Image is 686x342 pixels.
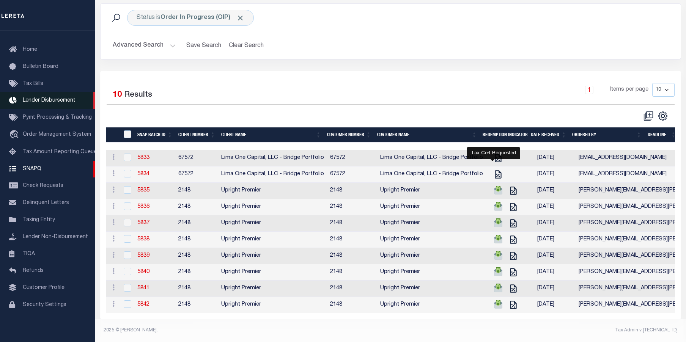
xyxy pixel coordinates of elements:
i: travel_explore [9,130,21,140]
a: TPS Requested [492,204,504,209]
div: Tax Cert Requested [467,147,520,159]
a: Tax Cert Requested [507,286,519,291]
td: [DATE] [534,248,576,264]
td: 2148 [327,232,377,248]
td: 2148 [175,264,218,281]
td: 67572 [327,150,377,166]
a: TPS Requested [492,286,504,291]
span: 10 [113,91,122,99]
td: Upright Premier [377,215,486,232]
a: 5839 [137,253,149,258]
td: 2148 [327,199,377,215]
span: Pymt Processing & Tracking [23,115,92,120]
div: Click to Edit [127,10,254,26]
a: TPS Requested [492,253,504,258]
td: Lima One Capital, LLC - Bridge Portfolio [218,150,327,166]
a: 5834 [137,171,149,177]
td: Upright Premier [377,183,486,199]
a: TPS Requested [492,237,504,242]
td: Upright Premier [377,248,486,264]
th: Customer Name: activate to sort column ascending [374,127,480,143]
td: 2148 [327,297,377,313]
span: Refunds [23,268,44,273]
a: 1 [585,86,593,94]
a: 5838 [137,237,149,242]
span: TIQA [23,251,35,256]
span: Customer Profile [23,285,65,290]
a: 5837 [137,220,149,226]
td: [DATE] [534,297,576,313]
td: Lima One Capital, LLC - Bridge Portfolio [377,166,486,183]
td: [DATE] [534,232,576,248]
span: SNAPQ [23,166,41,171]
td: Upright Premier [377,264,486,281]
td: 2148 [175,232,218,248]
a: Tax Cert Requested [507,188,519,193]
th: Client Name: activate to sort column ascending [218,127,324,143]
td: Upright Premier [218,248,327,264]
span: Security Settings [23,302,66,307]
span: Check Requests [23,183,63,188]
td: [DATE] [534,281,576,297]
td: [DATE] [534,150,576,166]
td: Upright Premier [218,264,327,281]
td: Upright Premier [218,215,327,232]
td: 67572 [175,166,218,183]
a: 5840 [137,269,149,275]
button: Save Search [182,38,226,53]
a: TPS Requested [492,220,504,226]
span: Tax Amount Reporting Queue [23,149,97,155]
td: Upright Premier [377,232,486,248]
td: 2148 [327,248,377,264]
span: Items per page [610,86,648,94]
span: Tax Bills [23,81,43,86]
td: 2148 [327,264,377,281]
td: Lima One Capital, LLC - Bridge Portfolio [377,150,486,166]
td: [DATE] [534,264,576,281]
th: Deadline: activate to sort column ascending [645,127,679,143]
td: 67572 [327,166,377,183]
td: [DATE] [534,215,576,232]
td: 2148 [327,215,377,232]
a: 5841 [137,286,149,291]
a: Tax Cert Requested [507,253,519,258]
td: Upright Premier [218,183,327,199]
span: Lender Non-Disbursement [23,234,88,240]
td: [DATE] [534,166,576,183]
div: Tax Admin v.[TECHNICAL_ID] [396,327,678,334]
span: Click to Remove [236,14,244,22]
b: Order In Progress (OIP) [160,15,244,21]
th: SNAPBatchId [119,127,134,143]
th: Date Received: activate to sort column ascending [528,127,569,143]
a: TPS Requested [492,188,504,193]
a: Tax Cert Requested [507,269,519,275]
button: Advanced Search [113,38,176,53]
td: 2148 [175,248,218,264]
td: 2148 [175,215,218,232]
button: Clear Search [226,38,267,53]
a: Tax Cert Requested [492,155,504,160]
td: 2148 [327,281,377,297]
td: [DATE] [534,199,576,215]
td: 67572 [175,150,218,166]
td: 2148 [327,183,377,199]
td: 2148 [175,183,218,199]
td: 2148 [175,199,218,215]
td: 2148 [175,281,218,297]
a: TPS Requested [492,302,504,307]
th: Redemption Indicator [480,127,528,143]
td: Upright Premier [218,199,327,215]
a: 5835 [137,188,149,193]
a: Tax Cert Requested [507,302,519,307]
a: Tax Cert Requested [492,171,504,177]
span: Home [23,47,37,52]
a: TPS Requested [492,269,504,275]
a: Tax Cert Requested [507,204,519,209]
td: 2148 [175,297,218,313]
span: Delinquent Letters [23,200,69,206]
a: 5842 [137,302,149,307]
div: 2025 © [PERSON_NAME]. [98,327,391,334]
span: Order Management System [23,132,91,137]
th: Ordered By: activate to sort column ascending [569,127,644,143]
span: Bulletin Board [23,64,58,69]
